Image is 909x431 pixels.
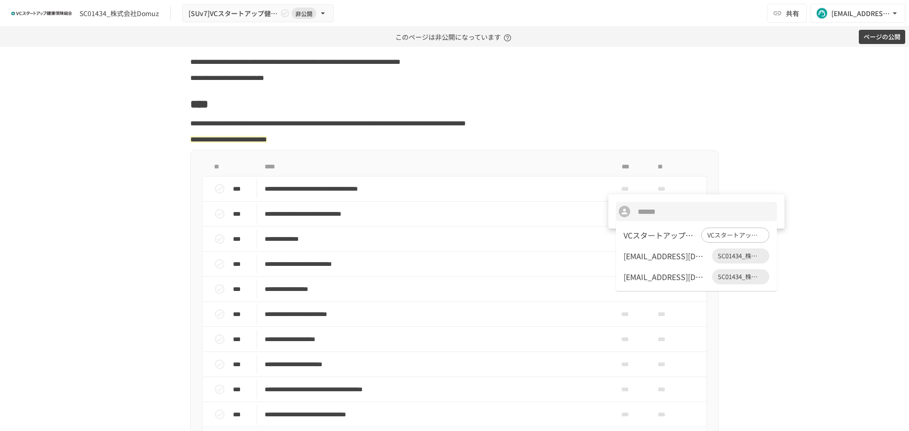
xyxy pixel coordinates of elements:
[624,229,697,241] div: VCスタートアップ健康保険組合
[712,272,769,281] span: SC01434_株式会社Domuz
[624,250,708,262] div: [EMAIL_ADDRESS][DOMAIN_NAME]
[712,251,769,261] span: SC01434_株式会社Domuz
[624,271,708,282] div: [EMAIL_ADDRESS][DOMAIN_NAME]
[702,230,769,240] span: VCスタートアップ健康保険組合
